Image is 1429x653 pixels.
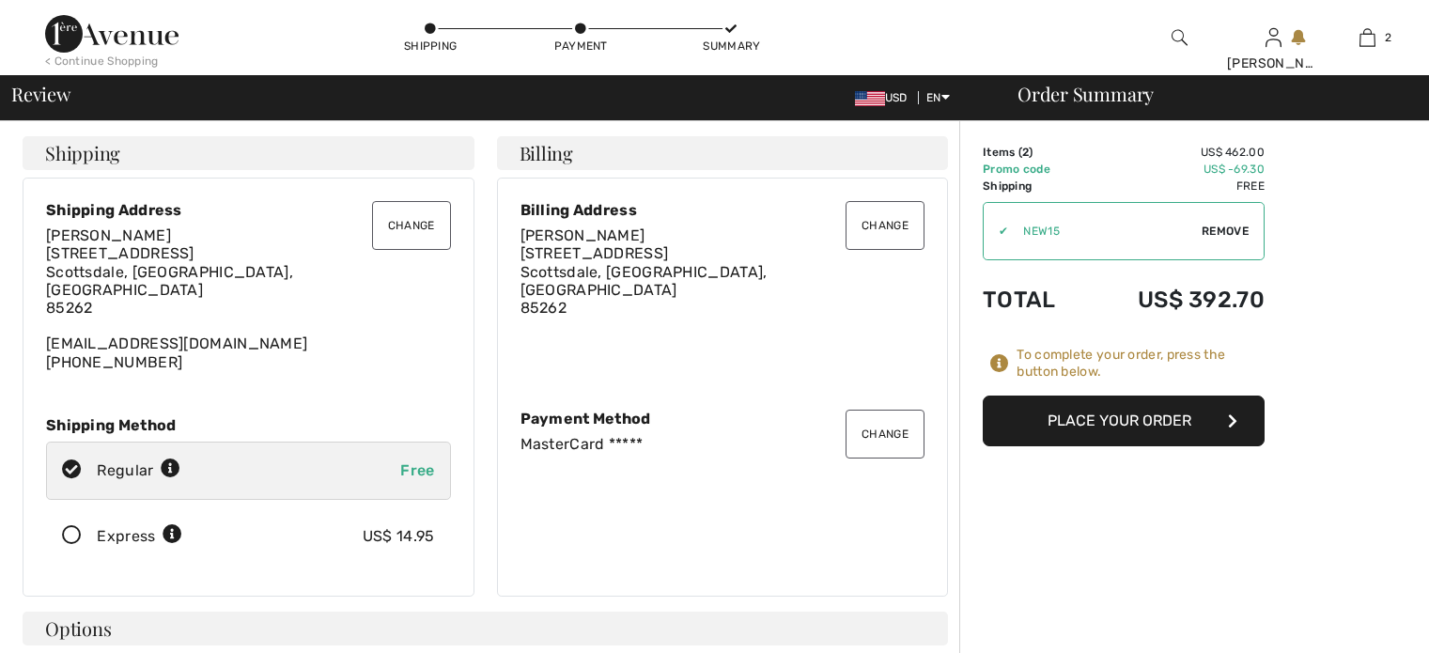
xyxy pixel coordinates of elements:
[1266,26,1281,49] img: My Info
[846,410,924,459] button: Change
[983,178,1085,194] td: Shipping
[45,15,179,53] img: 1ère Avenue
[46,226,451,371] div: [EMAIL_ADDRESS][DOMAIN_NAME] [PHONE_NUMBER]
[1266,28,1281,46] a: Sign In
[1172,26,1188,49] img: search the website
[97,525,182,548] div: Express
[846,201,924,250] button: Change
[1202,223,1249,240] span: Remove
[983,144,1085,161] td: Items ( )
[1227,54,1319,73] div: [PERSON_NAME]
[983,161,1085,178] td: Promo code
[1022,146,1029,159] span: 2
[520,410,925,428] div: Payment Method
[995,85,1418,103] div: Order Summary
[1359,26,1375,49] img: My Bag
[1085,178,1265,194] td: Free
[703,38,759,54] div: Summary
[520,201,925,219] div: Billing Address
[97,459,180,482] div: Regular
[984,223,1008,240] div: ✔
[372,201,451,250] button: Change
[400,461,434,479] span: Free
[363,525,435,548] div: US$ 14.95
[855,91,915,104] span: USD
[983,396,1265,446] button: Place Your Order
[23,612,948,645] h4: Options
[520,144,573,163] span: Billing
[926,91,950,104] span: EN
[1085,268,1265,332] td: US$ 392.70
[45,53,159,70] div: < Continue Shopping
[552,38,609,54] div: Payment
[1321,26,1413,49] a: 2
[855,91,885,106] img: US Dollar
[1017,347,1265,381] div: To complete your order, press the button below.
[46,416,451,434] div: Shipping Method
[1385,29,1391,46] span: 2
[983,268,1085,332] td: Total
[402,38,458,54] div: Shipping
[45,144,120,163] span: Shipping
[46,201,451,219] div: Shipping Address
[46,244,293,317] span: [STREET_ADDRESS] Scottsdale, [GEOGRAPHIC_DATA], [GEOGRAPHIC_DATA] 85262
[520,244,768,317] span: [STREET_ADDRESS] Scottsdale, [GEOGRAPHIC_DATA], [GEOGRAPHIC_DATA] 85262
[11,85,70,103] span: Review
[1085,161,1265,178] td: US$ -69.30
[1008,203,1202,259] input: Promo code
[1085,144,1265,161] td: US$ 462.00
[46,226,171,244] span: [PERSON_NAME]
[520,226,645,244] span: [PERSON_NAME]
